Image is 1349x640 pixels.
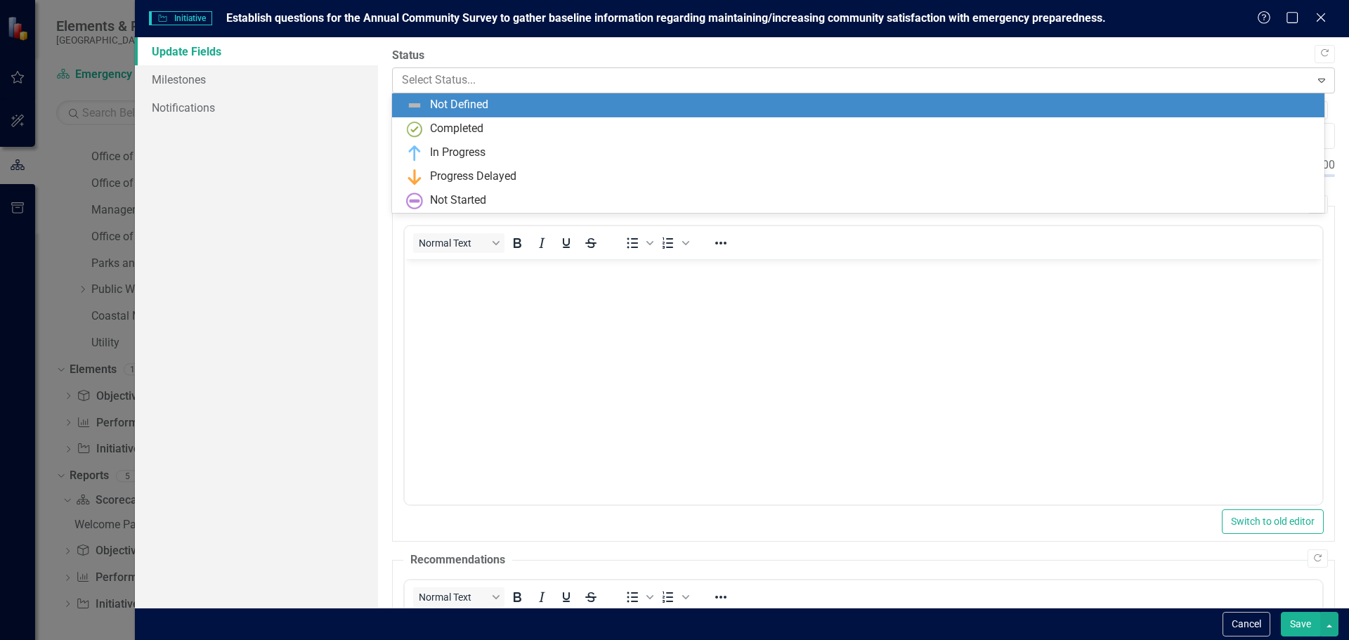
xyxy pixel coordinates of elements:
[419,237,488,249] span: Normal Text
[656,233,691,253] div: Numbered list
[406,121,423,138] img: Completed
[413,233,504,253] button: Block Normal Text
[505,587,529,607] button: Bold
[392,48,1335,64] label: Status
[135,65,378,93] a: Milestones
[413,587,504,607] button: Block Normal Text
[1281,612,1320,636] button: Save
[406,145,423,162] img: In Progress
[656,587,691,607] div: Numbered list
[403,552,512,568] legend: Recommendations
[430,169,516,185] div: Progress Delayed
[406,169,423,185] img: Progress Delayed
[430,121,483,137] div: Completed
[554,587,578,607] button: Underline
[419,592,488,603] span: Normal Text
[135,37,378,65] a: Update Fields
[620,587,656,607] div: Bullet list
[135,93,378,122] a: Notifications
[430,145,485,161] div: In Progress
[430,192,486,209] div: Not Started
[530,233,554,253] button: Italic
[709,233,733,253] button: Reveal or hide additional toolbar items
[226,11,1106,25] span: Establish questions for the Annual Community Survey to gather baseline information regarding main...
[709,587,733,607] button: Reveal or hide additional toolbar items
[149,11,212,25] span: Initiative
[505,233,529,253] button: Bold
[620,233,656,253] div: Bullet list
[406,97,423,114] img: Not Defined
[405,259,1322,504] iframe: Rich Text Area
[406,192,423,209] img: Not Started
[530,587,554,607] button: Italic
[579,587,603,607] button: Strikethrough
[1222,509,1324,534] button: Switch to old editor
[554,233,578,253] button: Underline
[1223,612,1270,636] button: Cancel
[430,97,488,113] div: Not Defined
[579,233,603,253] button: Strikethrough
